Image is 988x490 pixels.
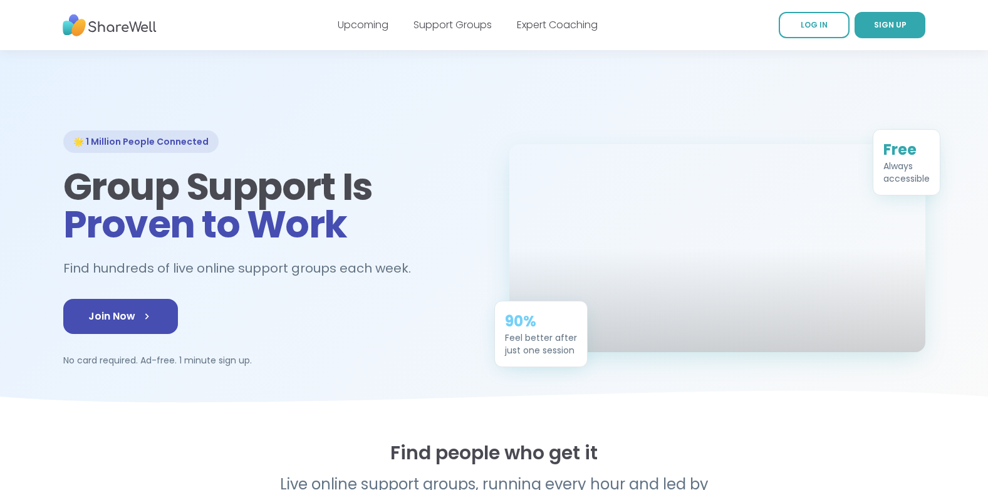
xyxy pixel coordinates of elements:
[874,19,907,30] span: SIGN UP
[779,12,850,38] a: LOG IN
[63,442,925,464] h2: Find people who get it
[88,309,153,324] span: Join Now
[855,12,925,38] a: SIGN UP
[801,19,828,30] span: LOG IN
[413,18,492,32] a: Support Groups
[505,331,577,357] div: Feel better after just one session
[63,258,424,279] h2: Find hundreds of live online support groups each week.
[505,311,577,331] div: 90%
[63,354,479,367] p: No card required. Ad-free. 1 minute sign up.
[63,8,157,43] img: ShareWell Nav Logo
[517,18,598,32] a: Expert Coaching
[883,160,930,185] div: Always accessible
[338,18,388,32] a: Upcoming
[63,168,479,243] h1: Group Support Is
[883,140,930,160] div: Free
[63,130,219,153] div: 🌟 1 Million People Connected
[63,299,178,334] a: Join Now
[63,198,347,251] span: Proven to Work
